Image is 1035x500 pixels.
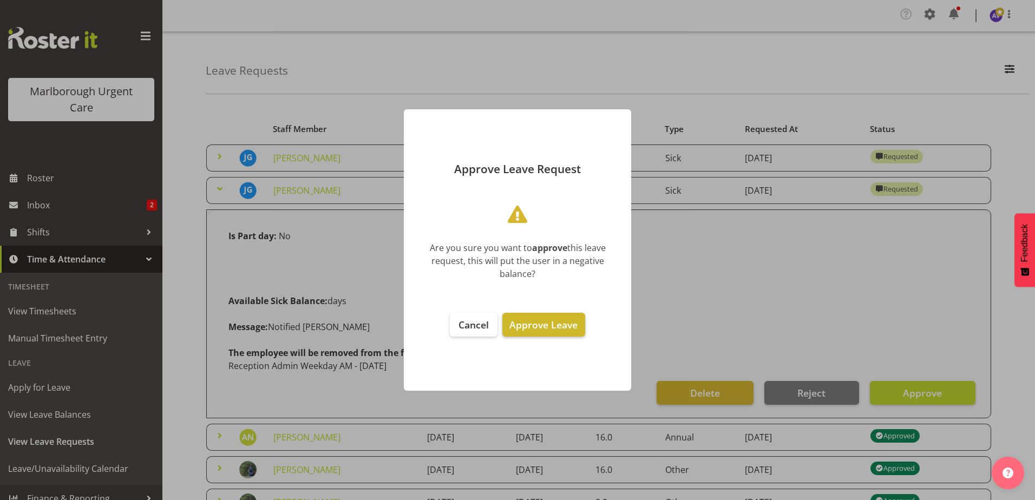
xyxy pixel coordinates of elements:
span: Cancel [458,318,489,331]
button: Cancel [450,313,497,337]
div: Are you sure you want to this leave request, this will put the user in a negative balance? [420,241,615,280]
img: help-xxl-2.png [1003,468,1013,478]
button: Feedback - Show survey [1014,213,1035,287]
span: Approve Leave [509,318,578,331]
p: Approve Leave Request [415,163,620,175]
span: Feedback [1020,224,1030,262]
b: approve [532,242,567,254]
button: Approve Leave [502,313,585,337]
